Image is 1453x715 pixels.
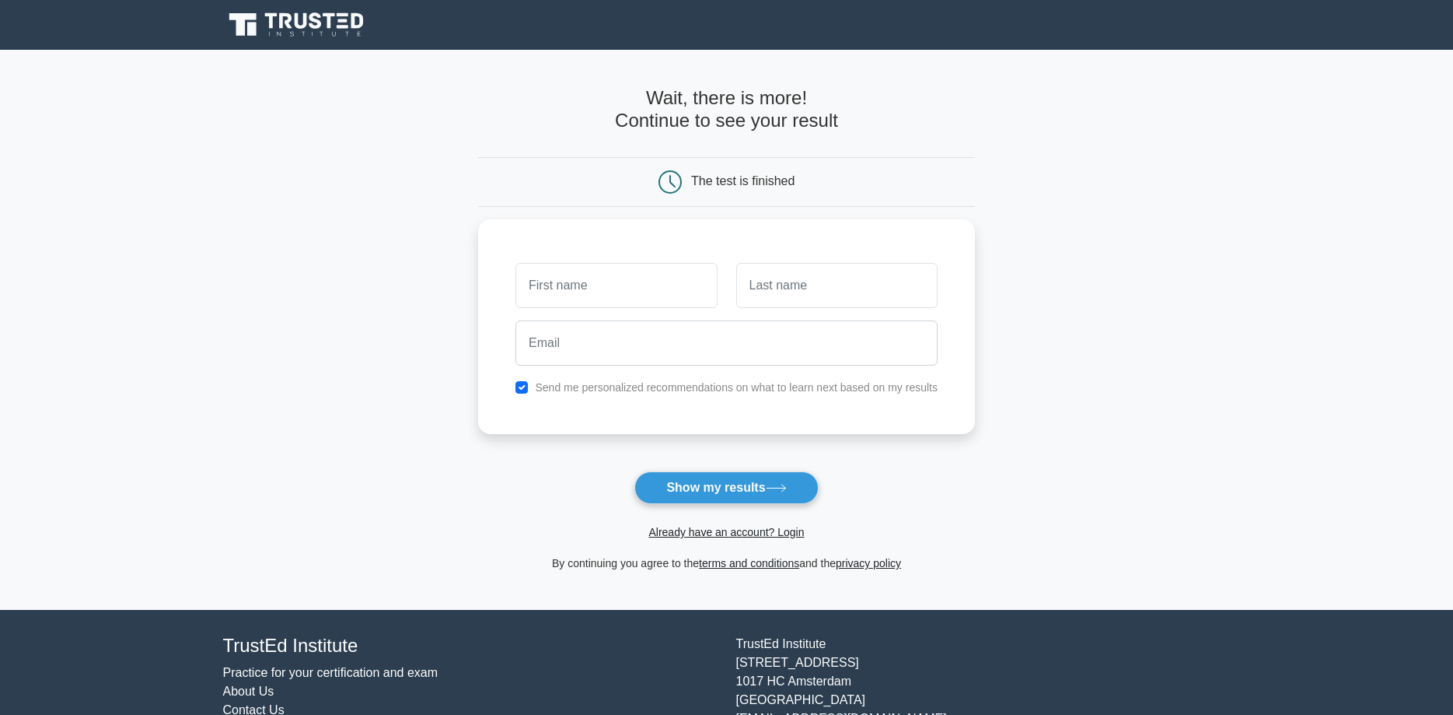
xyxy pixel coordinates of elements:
a: About Us [223,685,274,698]
h4: Wait, there is more! Continue to see your result [478,87,975,132]
input: First name [515,263,717,308]
label: Send me personalized recommendations on what to learn next based on my results [535,381,938,394]
input: Last name [736,263,938,308]
a: terms and conditions [699,557,799,570]
input: Email [515,321,938,366]
a: privacy policy [836,557,901,570]
div: By continuing you agree to the and the [469,554,984,573]
h4: TrustEd Institute [223,635,718,657]
div: The test is finished [691,174,795,188]
button: Show my results [634,471,818,504]
a: Already have an account? Login [648,526,804,538]
a: Practice for your certification and exam [223,666,438,679]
